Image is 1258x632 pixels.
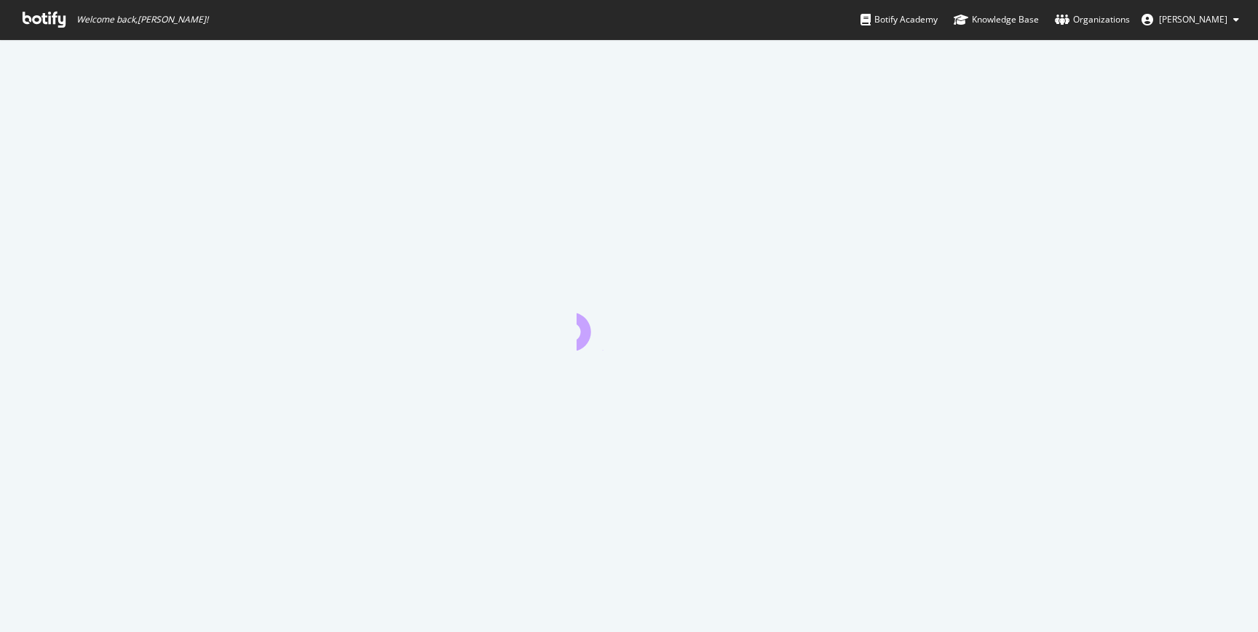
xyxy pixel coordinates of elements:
div: Organizations [1055,12,1130,27]
span: Welcome back, [PERSON_NAME] ! [76,14,208,25]
div: Botify Academy [861,12,938,27]
div: animation [577,298,681,351]
div: Knowledge Base [954,12,1039,27]
button: [PERSON_NAME] [1130,8,1251,31]
span: Oksana Salvarovska [1159,13,1227,25]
